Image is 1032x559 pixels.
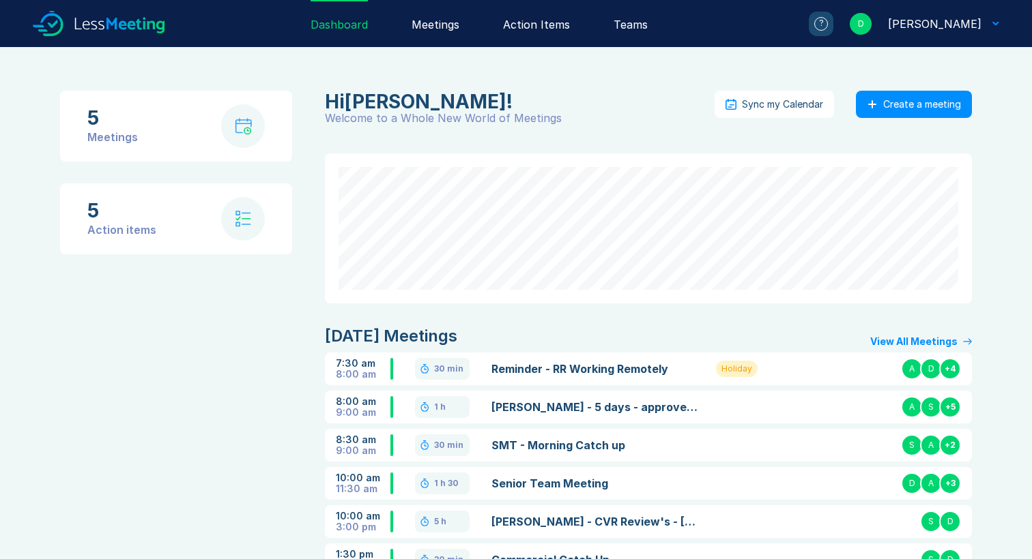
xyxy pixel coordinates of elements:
[434,478,459,489] div: 1 h 30
[336,369,390,380] div: 8:00 am
[939,511,961,532] div: D
[888,16,981,32] div: Danny Sisson
[491,361,700,377] a: Reminder - RR Working Remotely
[87,200,156,222] div: 5
[491,475,700,492] a: Senior Team Meeting
[920,358,942,380] div: D
[434,402,446,412] div: 1 h
[434,440,463,451] div: 30 min
[325,112,715,123] div: Welcome to a Whole New World of Meetings
[336,445,390,456] div: 9:00 am
[939,472,961,494] div: + 3
[920,472,942,494] div: A
[742,99,823,110] div: Sync my Calendar
[901,434,923,456] div: S
[336,522,390,532] div: 3:00 pm
[325,91,706,112] div: Danny Sisson
[336,472,390,483] div: 10:00 am
[434,516,446,527] div: 5 h
[850,13,872,35] div: D
[870,336,972,347] a: View All Meetings
[491,437,700,453] a: SMT - Morning Catch up
[901,396,923,418] div: A
[235,118,252,135] img: calendar-with-clock.svg
[939,396,961,418] div: + 5
[336,407,390,418] div: 9:00 am
[939,434,961,456] div: + 2
[814,17,828,31] div: ?
[87,107,138,129] div: 5
[336,483,390,494] div: 11:30 am
[336,396,390,407] div: 8:00 am
[715,91,834,118] button: Sync my Calendar
[87,129,138,145] div: Meetings
[920,396,942,418] div: S
[235,211,251,227] img: check-list.svg
[87,222,156,238] div: Action items
[491,399,700,415] a: [PERSON_NAME] - 5 days - approved IP - Noted IP
[901,472,923,494] div: D
[325,325,457,347] div: [DATE] Meetings
[901,358,923,380] div: A
[336,434,390,445] div: 8:30 am
[920,434,942,456] div: A
[434,363,463,374] div: 30 min
[920,511,942,532] div: S
[336,511,390,522] div: 10:00 am
[792,12,833,36] a: ?
[336,358,390,369] div: 7:30 am
[870,336,958,347] div: View All Meetings
[883,99,961,110] div: Create a meeting
[939,358,961,380] div: + 4
[491,513,700,530] a: [PERSON_NAME] - CVR Review's - [PERSON_NAME] to add personnel Required
[856,91,972,118] button: Create a meeting
[716,361,758,377] div: Holiday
